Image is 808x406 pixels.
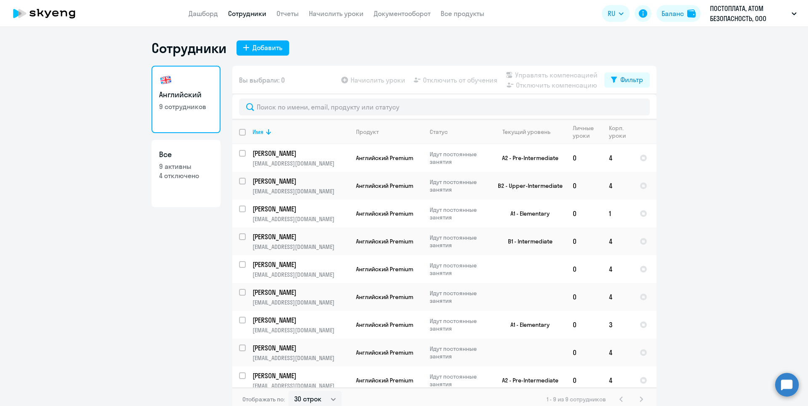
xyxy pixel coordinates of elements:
[502,128,550,136] div: Текущий уровень
[252,354,349,362] p: [EMAIL_ADDRESS][DOMAIN_NAME]
[252,149,348,158] p: [PERSON_NAME]
[242,395,285,403] span: Отображать по:
[356,128,423,136] div: Продукт
[430,128,448,136] div: Статус
[566,366,602,394] td: 0
[356,154,413,162] span: Английский Premium
[159,162,213,171] p: 9 активны
[602,283,633,311] td: 4
[159,73,173,87] img: english
[566,200,602,227] td: 0
[356,128,379,136] div: Продукт
[656,5,701,22] button: Балансbalance
[573,124,602,139] div: Личные уроки
[252,315,349,325] a: [PERSON_NAME]
[239,99,650,115] input: Поиск по имени, email, продукту или статусу
[356,182,413,190] span: Английский Premium
[430,262,487,277] p: Идут постоянные занятия
[239,75,285,85] span: Вы выбрали: 0
[356,377,413,384] span: Английский Premium
[488,227,566,255] td: B1 - Intermediate
[430,178,487,193] p: Идут постоянные занятия
[602,144,633,172] td: 4
[252,243,349,251] p: [EMAIL_ADDRESS][DOMAIN_NAME]
[604,72,650,88] button: Фильтр
[602,311,633,339] td: 3
[494,128,566,136] div: Текущий уровень
[602,255,633,283] td: 4
[547,395,606,403] span: 1 - 9 из 9 сотрудников
[252,326,349,334] p: [EMAIL_ADDRESS][DOMAIN_NAME]
[252,176,349,186] a: [PERSON_NAME]
[252,176,348,186] p: [PERSON_NAME]
[430,289,487,304] p: Идут постоянные занятия
[488,366,566,394] td: A2 - Pre-Intermediate
[430,128,487,136] div: Статус
[609,124,633,139] div: Корп. уроки
[488,200,566,227] td: A1 - Elementary
[356,238,413,245] span: Английский Premium
[252,187,349,195] p: [EMAIL_ADDRESS][DOMAIN_NAME]
[252,43,282,53] div: Добавить
[602,227,633,255] td: 4
[252,232,348,241] p: [PERSON_NAME]
[151,140,221,207] a: Все9 активны4 отключено
[566,311,602,339] td: 0
[159,102,213,111] p: 9 сотрудников
[252,343,348,353] p: [PERSON_NAME]
[430,150,487,166] p: Идут постоянные занятия
[252,371,349,380] a: [PERSON_NAME]
[159,149,213,160] h3: Все
[430,373,487,388] p: Идут постоянные занятия
[430,345,487,360] p: Идут постоянные занятия
[252,128,263,136] div: Имя
[309,9,364,18] a: Начислить уроки
[620,75,643,85] div: Фильтр
[602,339,633,366] td: 4
[276,9,299,18] a: Отчеты
[252,271,349,278] p: [EMAIL_ADDRESS][DOMAIN_NAME]
[430,234,487,249] p: Идут постоянные занятия
[189,9,218,18] a: Дашборд
[159,171,213,180] p: 4 отключено
[228,9,266,18] a: Сотрудники
[252,371,348,380] p: [PERSON_NAME]
[356,210,413,217] span: Английский Premium
[151,66,221,133] a: Английский9 сотрудников
[252,260,348,269] p: [PERSON_NAME]
[566,339,602,366] td: 0
[573,124,596,139] div: Личные уроки
[159,89,213,100] h3: Английский
[566,144,602,172] td: 0
[237,40,289,56] button: Добавить
[252,215,349,223] p: [EMAIL_ADDRESS][DOMAIN_NAME]
[356,349,413,356] span: Английский Premium
[252,260,349,269] a: [PERSON_NAME]
[252,204,348,214] p: [PERSON_NAME]
[252,204,349,214] a: [PERSON_NAME]
[488,144,566,172] td: A2 - Pre-Intermediate
[252,160,349,167] p: [EMAIL_ADDRESS][DOMAIN_NAME]
[430,317,487,332] p: Идут постоянные занятия
[430,206,487,221] p: Идут постоянные занятия
[252,299,349,306] p: [EMAIL_ADDRESS][DOMAIN_NAME]
[356,265,413,273] span: Английский Premium
[252,128,349,136] div: Имя
[608,8,615,19] span: RU
[706,3,801,24] button: ПОСТОПЛАТА, АТОМ БЕЗОПАСНОСТЬ, ООО
[252,288,348,297] p: [PERSON_NAME]
[662,8,684,19] div: Баланс
[252,343,349,353] a: [PERSON_NAME]
[602,172,633,200] td: 4
[356,321,413,329] span: Английский Premium
[252,288,349,297] a: [PERSON_NAME]
[374,9,431,18] a: Документооборот
[566,283,602,311] td: 0
[252,149,349,158] a: [PERSON_NAME]
[602,200,633,227] td: 1
[710,3,788,24] p: ПОСТОПЛАТА, АТОМ БЕЗОПАСНОСТЬ, ООО
[566,172,602,200] td: 0
[602,5,630,22] button: RU
[356,293,413,301] span: Английский Premium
